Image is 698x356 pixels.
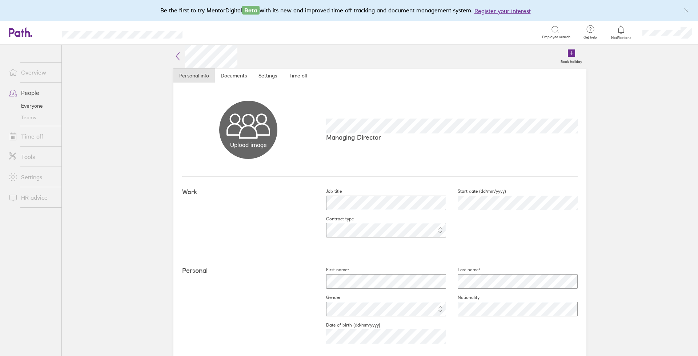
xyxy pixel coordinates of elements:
[215,68,253,83] a: Documents
[446,188,506,194] label: Start date (dd/mm/yyyy)
[314,295,341,300] label: Gender
[609,36,633,40] span: Notifications
[542,35,570,39] span: Employee search
[314,188,342,194] label: Job title
[314,322,380,328] label: Date of birth (dd/mm/yyyy)
[202,29,221,35] div: Search
[578,35,602,40] span: Get help
[182,267,314,275] h4: Personal
[242,6,260,15] span: Beta
[314,216,354,222] label: Contract type
[173,68,215,83] a: Personal info
[446,267,480,273] label: Last name*
[283,68,313,83] a: Time off
[556,57,586,64] label: Book holiday
[326,133,578,141] p: Managing Director
[3,100,61,112] a: Everyone
[474,7,531,15] button: Register your interest
[3,65,61,80] a: Overview
[182,188,314,196] h4: Work
[314,267,349,273] label: First name*
[3,112,61,123] a: Teams
[3,190,61,205] a: HR advice
[556,45,586,68] a: Book holiday
[3,85,61,100] a: People
[3,129,61,144] a: Time off
[3,149,61,164] a: Tools
[160,6,538,15] div: Be the first to try MentorDigital with its new and improved time off tracking and document manage...
[3,170,61,184] a: Settings
[253,68,283,83] a: Settings
[446,295,480,300] label: Nationality
[609,25,633,40] a: Notifications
